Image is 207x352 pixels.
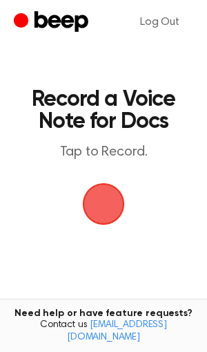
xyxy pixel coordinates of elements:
[25,144,182,161] p: Tap to Record.
[83,183,124,225] img: Beep Logo
[126,6,193,39] a: Log Out
[25,89,182,133] h1: Record a Voice Note for Docs
[67,320,167,342] a: [EMAIL_ADDRESS][DOMAIN_NAME]
[8,319,199,344] span: Contact us
[14,9,92,36] a: Beep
